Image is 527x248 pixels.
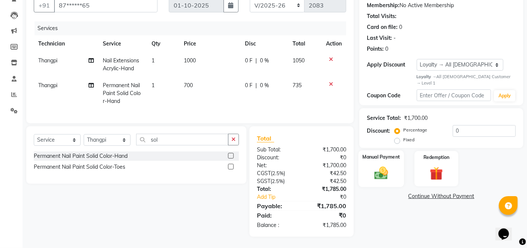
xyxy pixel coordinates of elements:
[136,134,228,145] input: Search or Scan
[302,221,352,229] div: ₹1,785.00
[361,192,522,200] a: Continue Without Payment
[302,185,352,193] div: ₹1,785.00
[302,201,352,210] div: ₹1,785.00
[251,211,302,220] div: Paid:
[257,178,270,184] span: SGST
[302,146,352,154] div: ₹1,700.00
[251,146,302,154] div: Sub Total:
[251,201,302,210] div: Payable:
[38,57,57,64] span: Thangpi
[251,185,302,193] div: Total:
[367,34,392,42] div: Last Visit:
[293,57,305,64] span: 1050
[251,193,310,201] a: Add Tip
[245,82,252,89] span: 0 F
[393,34,396,42] div: -
[367,92,416,100] div: Coupon Code
[367,114,401,122] div: Service Total:
[257,170,271,177] span: CGST
[494,90,515,101] button: Apply
[399,23,402,31] div: 0
[103,82,141,104] span: Permanent Nail Paint Solid Color-Hand
[255,82,257,89] span: |
[180,35,240,52] th: Price
[310,193,352,201] div: ₹0
[34,152,128,160] div: Permanent Nail Paint Solid Color-Hand
[367,2,516,9] div: No Active Membership
[417,74,437,79] strong: Loyalty →
[403,127,427,133] label: Percentage
[417,89,491,101] input: Enter Offer / Coupon Code
[367,45,384,53] div: Points:
[404,114,428,122] div: ₹1,700.00
[272,178,283,184] span: 2.5%
[251,169,302,177] div: ( )
[302,154,352,162] div: ₹0
[251,154,302,162] div: Discount:
[423,154,449,161] label: Redemption
[385,45,388,53] div: 0
[98,35,147,52] th: Service
[260,57,269,65] span: 0 %
[255,57,257,65] span: |
[34,163,125,171] div: Permanent Nail Paint Solid Color-Toes
[302,177,352,185] div: ₹42.50
[272,170,284,176] span: 2.5%
[288,35,321,52] th: Total
[321,35,346,52] th: Action
[184,82,193,89] span: 700
[403,136,414,143] label: Fixed
[367,61,416,69] div: Apply Discount
[367,23,398,31] div: Card on file:
[34,35,98,52] th: Technician
[370,165,393,181] img: _cash.svg
[417,74,516,86] div: All [DEMOGRAPHIC_DATA] Customer → Level 1
[426,165,447,182] img: _gift.svg
[257,135,274,142] span: Total
[293,82,302,89] span: 735
[38,82,57,89] span: Thangpi
[184,57,196,64] span: 1000
[302,169,352,177] div: ₹42.50
[302,211,352,220] div: ₹0
[152,57,155,64] span: 1
[251,177,302,185] div: ( )
[152,82,155,89] span: 1
[251,221,302,229] div: Balance :
[367,2,399,9] div: Membership:
[302,162,352,169] div: ₹1,700.00
[367,127,390,135] div: Discount:
[495,218,519,240] iframe: chat widget
[363,154,400,161] label: Manual Payment
[251,162,302,169] div: Net:
[260,82,269,89] span: 0 %
[35,21,352,35] div: Services
[103,57,139,72] span: Nail Extensions Acrylic-Hand
[240,35,288,52] th: Disc
[245,57,252,65] span: 0 F
[147,35,179,52] th: Qty
[367,12,396,20] div: Total Visits:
